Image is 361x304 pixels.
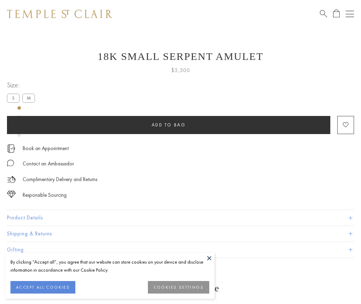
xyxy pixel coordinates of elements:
[23,191,67,200] div: Responsible Sourcing
[17,104,21,142] div: Product gallery navigation
[7,226,354,242] button: Shipping & Returns
[171,66,190,75] span: $5,500
[23,145,69,152] a: Book an Appointment
[7,50,354,62] h1: 18K Small Serpent Amulet
[346,10,354,18] button: Open navigation
[7,79,38,91] span: Size:
[333,9,340,18] a: Open Shopping Bag
[152,122,186,128] span: Add to bag
[7,116,330,134] button: Add to bag
[23,175,97,184] p: Complimentary Delivery and Returns
[23,159,74,168] div: Contact an Ambassador
[7,10,112,18] img: Temple St. Clair
[7,159,14,166] img: MessageIcon-01_2.svg
[7,175,16,184] img: icon_delivery.svg
[7,145,15,153] img: icon_appointment.svg
[10,281,75,294] button: ACCEPT ALL COOKIES
[7,191,16,198] img: icon_sourcing.svg
[7,210,354,226] button: Product Details
[148,281,209,294] button: COOKIES SETTINGS
[22,94,35,102] label: M
[7,242,354,258] button: Gifting
[7,94,20,102] label: S
[10,258,209,274] div: By clicking “Accept all”, you agree that our website can store cookies on your device and disclos...
[320,9,327,18] a: Search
